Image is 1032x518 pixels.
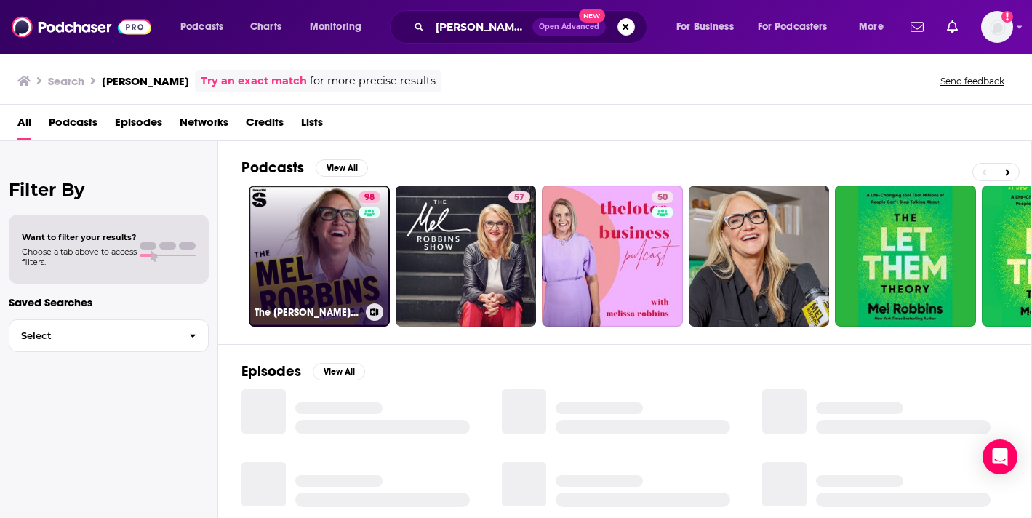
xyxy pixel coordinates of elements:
[201,73,307,89] a: Try an exact match
[9,179,209,200] h2: Filter By
[905,15,929,39] a: Show notifications dropdown
[508,191,530,203] a: 57
[579,9,605,23] span: New
[9,295,209,309] p: Saved Searches
[241,362,365,380] a: EpisodesView All
[849,15,902,39] button: open menu
[22,232,137,242] span: Want to filter your results?
[255,306,360,319] h3: The [PERSON_NAME] Podcast
[676,17,734,37] span: For Business
[180,111,228,140] a: Networks
[359,191,380,203] a: 98
[9,319,209,352] button: Select
[310,73,436,89] span: for more precise results
[17,111,31,140] a: All
[246,111,284,140] a: Credits
[1001,11,1013,23] svg: Add a profile image
[539,23,599,31] span: Open Advanced
[396,186,537,327] a: 57
[313,363,365,380] button: View All
[310,17,361,37] span: Monitoring
[48,74,84,88] h3: Search
[666,15,752,39] button: open menu
[301,111,323,140] a: Lists
[941,15,964,39] a: Show notifications dropdown
[532,18,606,36] button: Open AdvancedNew
[657,191,668,205] span: 50
[981,11,1013,43] button: Show profile menu
[12,13,151,41] img: Podchaser - Follow, Share and Rate Podcasts
[983,439,1017,474] div: Open Intercom Messenger
[430,15,532,39] input: Search podcasts, credits, & more...
[542,186,683,327] a: 50
[652,191,673,203] a: 50
[241,362,301,380] h2: Episodes
[514,191,524,205] span: 57
[748,15,849,39] button: open menu
[404,10,661,44] div: Search podcasts, credits, & more...
[241,15,290,39] a: Charts
[300,15,380,39] button: open menu
[241,159,304,177] h2: Podcasts
[250,17,281,37] span: Charts
[981,11,1013,43] img: User Profile
[364,191,375,205] span: 98
[859,17,884,37] span: More
[316,159,368,177] button: View All
[9,331,177,340] span: Select
[936,75,1009,87] button: Send feedback
[241,159,368,177] a: PodcastsView All
[249,186,390,327] a: 98The [PERSON_NAME] Podcast
[22,247,137,267] span: Choose a tab above to access filters.
[180,17,223,37] span: Podcasts
[102,74,189,88] h3: [PERSON_NAME]
[115,111,162,140] a: Episodes
[170,15,242,39] button: open menu
[981,11,1013,43] span: Logged in as esmith_bg
[49,111,97,140] a: Podcasts
[758,17,828,37] span: For Podcasters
